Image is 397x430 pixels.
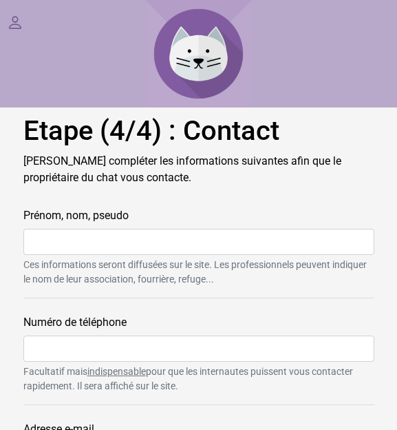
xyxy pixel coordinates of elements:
[23,114,374,147] h1: Etape (4/4) : Contact
[23,258,374,287] small: Ces informations seront diffusées sur le site. Les professionnels peuvent indiquer le nom de leur...
[13,309,385,336] label: Numéro de téléphone
[13,203,385,229] label: Prénom, nom, pseudo
[23,153,374,186] p: [PERSON_NAME] compléter les informations suivantes afin que le propriétaire du chat vous contacte.
[23,365,374,393] small: Facultatif mais pour que les internautes puissent vous contacter rapidement. Il sera affiché sur ...
[87,366,146,377] u: indispensable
